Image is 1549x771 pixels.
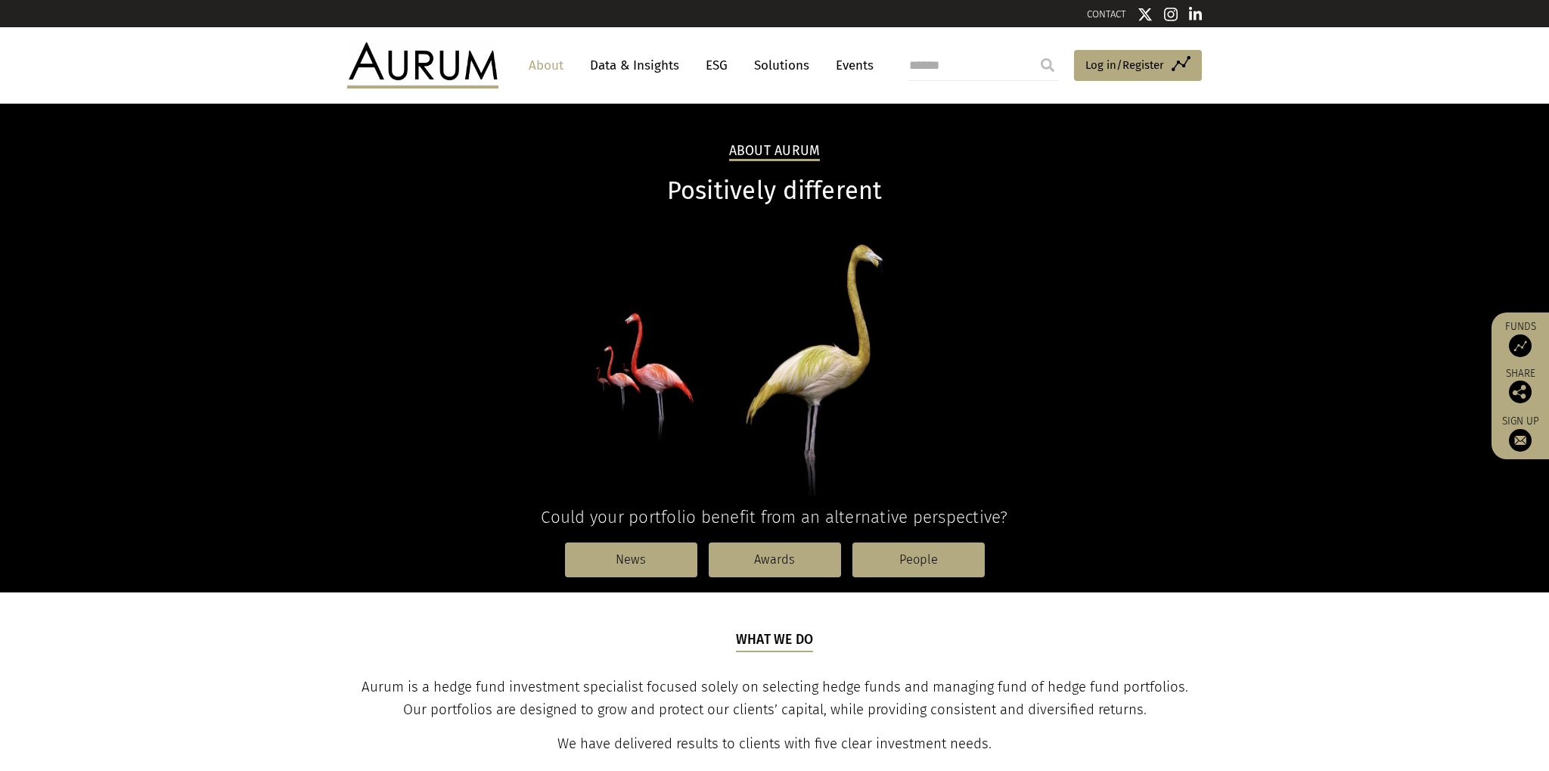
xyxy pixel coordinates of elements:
[1074,50,1202,82] a: Log in/Register
[1499,320,1541,357] a: Funds
[557,735,992,752] span: We have delivered results to clients with five clear investment needs.
[1509,381,1532,403] img: Share this post
[736,630,814,651] h5: What we do
[521,51,571,79] a: About
[1499,415,1541,452] a: Sign up
[347,507,1202,527] h4: Could your portfolio benefit from an alternative perspective?
[1509,429,1532,452] img: Sign up to our newsletter
[1164,7,1178,22] img: Instagram icon
[565,542,697,577] a: News
[709,542,841,577] a: Awards
[1509,334,1532,357] img: Access Funds
[582,51,687,79] a: Data & Insights
[698,51,735,79] a: ESG
[852,542,985,577] a: People
[362,679,1188,718] span: Aurum is a hedge fund investment specialist focused solely on selecting hedge funds and managing ...
[1085,56,1164,74] span: Log in/Register
[347,176,1202,206] h1: Positively different
[1499,368,1541,403] div: Share
[1032,50,1063,80] input: Submit
[747,51,817,79] a: Solutions
[1087,8,1126,20] a: CONTACT
[347,42,498,88] img: Aurum
[828,51,874,79] a: Events
[729,143,821,161] h2: About Aurum
[1189,7,1203,22] img: Linkedin icon
[1138,7,1153,22] img: Twitter icon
